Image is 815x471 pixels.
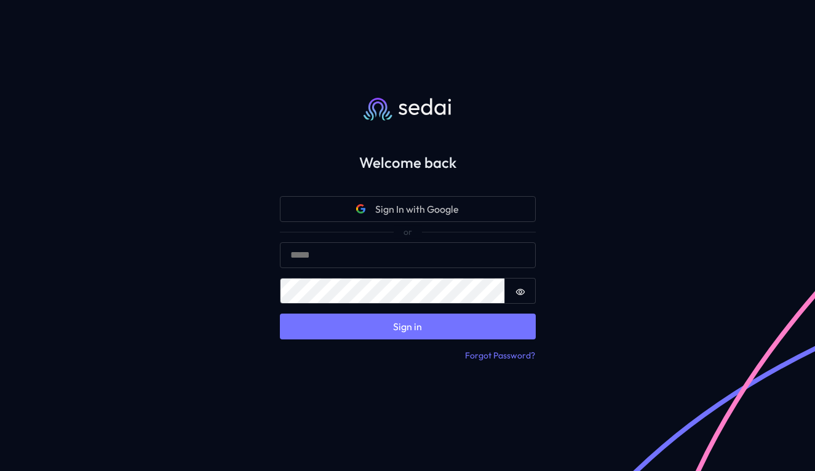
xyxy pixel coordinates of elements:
svg: Google icon [356,204,366,214]
button: Google iconSign In with Google [280,196,536,222]
h2: Welcome back [260,154,555,172]
button: Show password [505,278,536,304]
button: Forgot Password? [464,349,536,363]
span: Sign In with Google [375,202,459,216]
button: Sign in [280,314,536,339]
